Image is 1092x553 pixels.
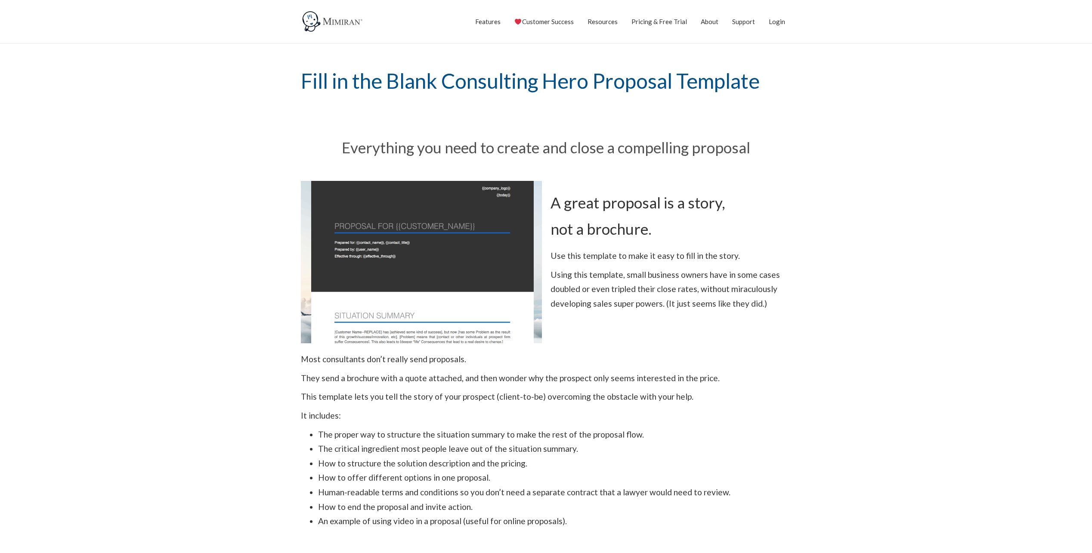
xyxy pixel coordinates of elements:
[301,389,792,404] p: This template lets you tell the story of your prospect (client-to-be) overcoming the obstacle wit...
[301,408,792,423] p: It includes:
[551,190,792,242] h2: A great proposal is a story, not a brochure.
[318,485,792,500] li: Human-readable terms and conditions so you don’t need a separate contract that a lawyer would nee...
[515,19,521,25] img: ❤️
[769,11,785,32] a: Login
[732,11,755,32] a: Support
[551,249,792,263] p: Use this template to make it easy to fill in the story.
[301,44,792,118] h1: Fill in the Blank Consulting Hero Proposal Template
[551,267,792,311] p: Using this template, small business owners have in some cases doubled or even tripled their close...
[475,11,501,32] a: Features
[301,181,542,343] img: fill in the blank consulting proposal template
[318,441,792,456] li: The critical ingredient most people leave out of the situation summary.
[631,11,687,32] a: Pricing & Free Trial
[301,371,792,385] p: They send a brochure with a quote attached, and then wonder why the prospect only seems intereste...
[588,11,618,32] a: Resources
[318,500,792,514] li: How to end the proposal and invite action.
[301,352,792,367] p: Most consultants don’t really send proposals.
[318,470,792,485] li: How to offer different options in one proposal.
[318,427,792,442] li: The proper way to structure the situation summary to make the rest of the proposal flow.
[22,140,1070,155] h2: Everything you need to create and close a compelling proposal
[318,456,792,471] li: How to structure the solution description and the pricing.
[318,514,792,528] li: An example of using video in a proposal (useful for online proposals).
[301,11,365,32] img: Mimiran CRM
[514,11,573,32] a: Customer Success
[701,11,718,32] a: About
